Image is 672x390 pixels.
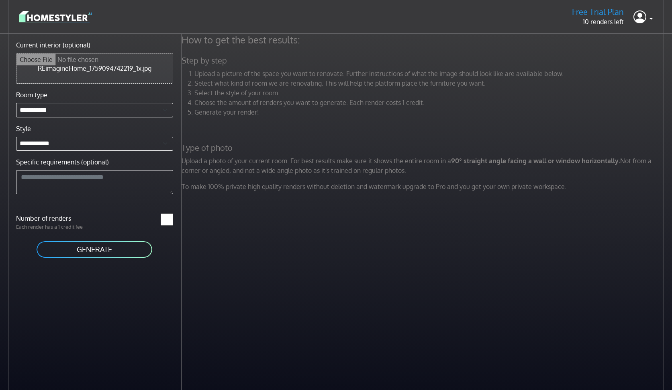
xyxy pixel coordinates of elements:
button: GENERATE [36,240,153,259]
h5: Type of photo [177,143,671,153]
p: Upload a photo of your current room. For best results make sure it shows the entire room in a Not... [177,156,671,175]
label: Style [16,124,31,133]
li: Choose the amount of renders you want to generate. Each render costs 1 credit. [194,98,666,107]
h4: How to get the best results: [177,34,671,46]
p: Each render has a 1 credit fee [11,223,94,231]
label: Current interior (optional) [16,40,90,50]
label: Room type [16,90,47,100]
label: Specific requirements (optional) [16,157,109,167]
p: 10 renders left [572,17,624,27]
h5: Free Trial Plan [572,7,624,17]
label: Number of renders [11,213,94,223]
li: Select the style of your room. [194,88,666,98]
img: logo-3de290ba35641baa71223ecac5eacb59cb85b4c7fdf211dc9aaecaaee71ea2f8.svg [19,10,92,24]
h5: Step by step [177,55,671,66]
strong: 90° straight angle facing a wall or window horizontally. [451,157,620,165]
li: Generate your render! [194,107,666,117]
li: Select what kind of room we are renovating. This will help the platform place the furniture you w... [194,78,666,88]
p: To make 100% private high quality renders without deletion and watermark upgrade to Pro and you g... [177,182,671,191]
li: Upload a picture of the space you want to renovate. Further instructions of what the image should... [194,69,666,78]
